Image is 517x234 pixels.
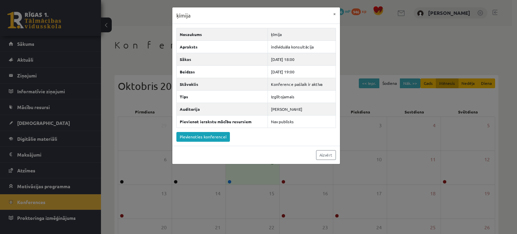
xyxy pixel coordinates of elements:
[176,115,268,128] th: Pievienot ierakstu mācību resursiem
[268,115,336,128] td: Nav publisks
[268,78,336,90] td: Konference pašlaik ir aktīva
[176,103,268,115] th: Auditorija
[176,53,268,65] th: Sākas
[316,150,336,160] a: Aizvērt
[268,90,336,103] td: Izglītojamais
[176,11,191,20] h3: ķīmija
[329,7,340,20] button: ×
[268,28,336,40] td: ķīmija
[176,132,230,142] a: Pievienoties konferencei
[176,40,268,53] th: Apraksts
[268,103,336,115] td: [PERSON_NAME]
[268,53,336,65] td: [DATE] 18:00
[176,28,268,40] th: Nosaukums
[176,90,268,103] th: Tips
[268,65,336,78] td: [DATE] 19:00
[176,78,268,90] th: Stāvoklis
[268,40,336,53] td: individuāla konsultācija
[176,65,268,78] th: Beidzas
